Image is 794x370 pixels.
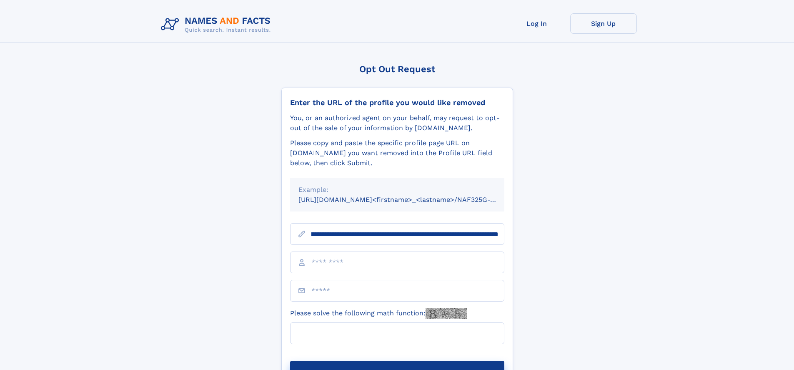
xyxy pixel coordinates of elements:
[281,64,513,74] div: Opt Out Request
[290,113,504,133] div: You, or an authorized agent on your behalf, may request to opt-out of the sale of your informatio...
[158,13,278,36] img: Logo Names and Facts
[570,13,637,34] a: Sign Up
[290,138,504,168] div: Please copy and paste the specific profile page URL on [DOMAIN_NAME] you want removed into the Pr...
[290,308,467,319] label: Please solve the following math function:
[298,185,496,195] div: Example:
[298,196,520,204] small: [URL][DOMAIN_NAME]<firstname>_<lastname>/NAF325G-xxxxxxxx
[503,13,570,34] a: Log In
[290,98,504,107] div: Enter the URL of the profile you would like removed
